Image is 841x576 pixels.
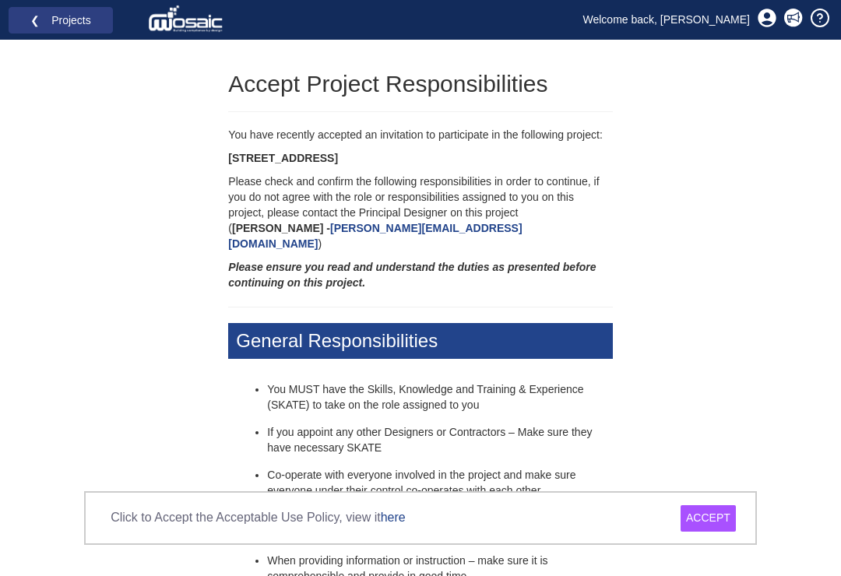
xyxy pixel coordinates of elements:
b: [PERSON_NAME] - [228,222,522,250]
b: [STREET_ADDRESS] [228,152,338,164]
li: You MUST have the Skills, Knowledge and Training & Experience (SKATE) to take on the role assigne... [267,382,612,413]
h3: General Responsibilities [228,323,612,359]
iframe: Chat [775,506,829,564]
p: Click to Accept the Acceptable Use Policy, view it [111,509,406,527]
p: Please check and confirm the following responsibilities in order to continue, if you do not agree... [228,174,612,252]
a: ❮ Projects [19,10,103,30]
img: logo_white.png [148,4,227,35]
div: ACCEPT [681,505,736,532]
a: here [381,511,406,524]
li: If you appoint any other Designers or Contractors – Make sure they have necessary SKATE [267,425,612,456]
li: Co-operate with everyone involved in the project and make sure everyone under their control co-op... [267,468,612,499]
i: Please ensure you read and understand the duties as presented before continuing on this project. [228,261,596,289]
a: Welcome back, [PERSON_NAME] [572,8,762,31]
p: You have recently accepted an invitation to participate in the following project: [228,128,612,143]
a: [PERSON_NAME][EMAIL_ADDRESS][DOMAIN_NAME] [228,222,522,250]
h2: Accept Project Responsibilities [228,71,612,97]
